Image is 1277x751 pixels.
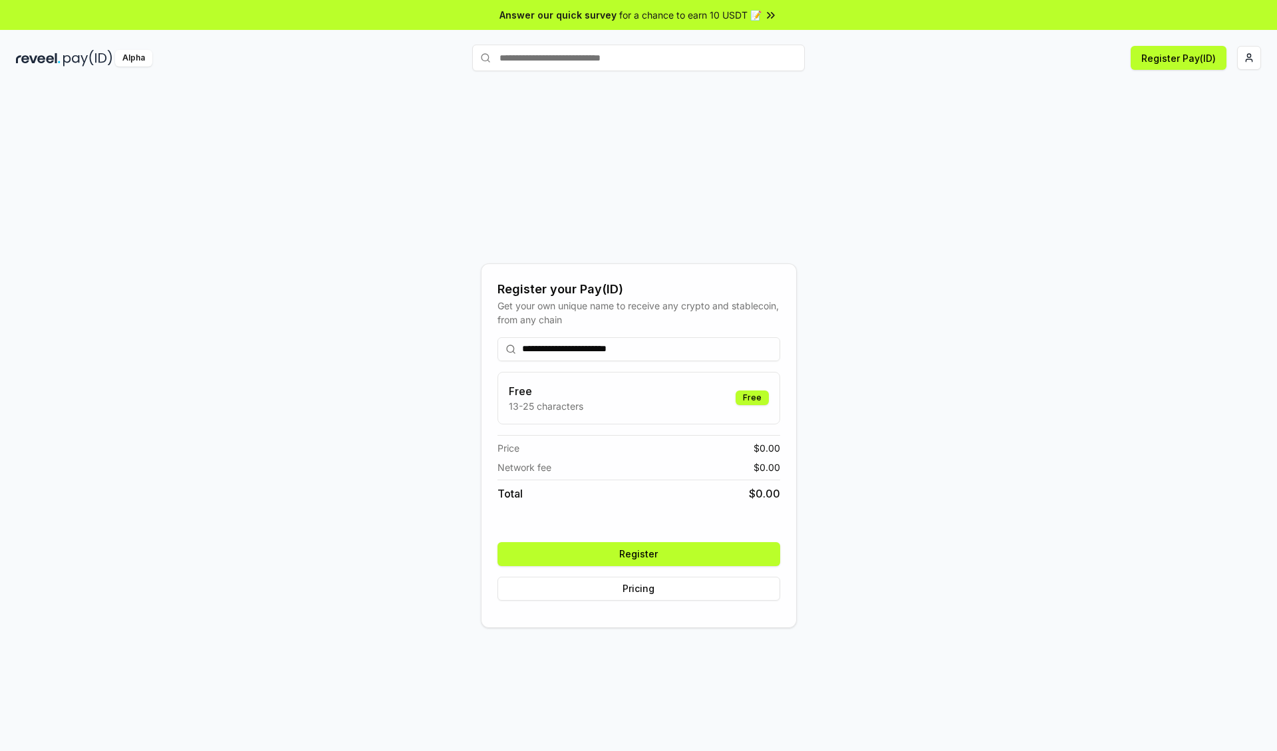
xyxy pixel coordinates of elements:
[754,460,780,474] span: $ 0.00
[619,8,762,22] span: for a chance to earn 10 USDT 📝
[115,50,152,67] div: Alpha
[754,441,780,455] span: $ 0.00
[509,399,583,413] p: 13-25 characters
[497,542,780,566] button: Register
[499,8,617,22] span: Answer our quick survey
[1131,46,1226,70] button: Register Pay(ID)
[736,390,769,405] div: Free
[749,486,780,502] span: $ 0.00
[497,460,551,474] span: Network fee
[497,486,523,502] span: Total
[63,50,112,67] img: pay_id
[16,50,61,67] img: reveel_dark
[509,383,583,399] h3: Free
[497,441,519,455] span: Price
[497,280,780,299] div: Register your Pay(ID)
[497,577,780,601] button: Pricing
[497,299,780,327] div: Get your own unique name to receive any crypto and stablecoin, from any chain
